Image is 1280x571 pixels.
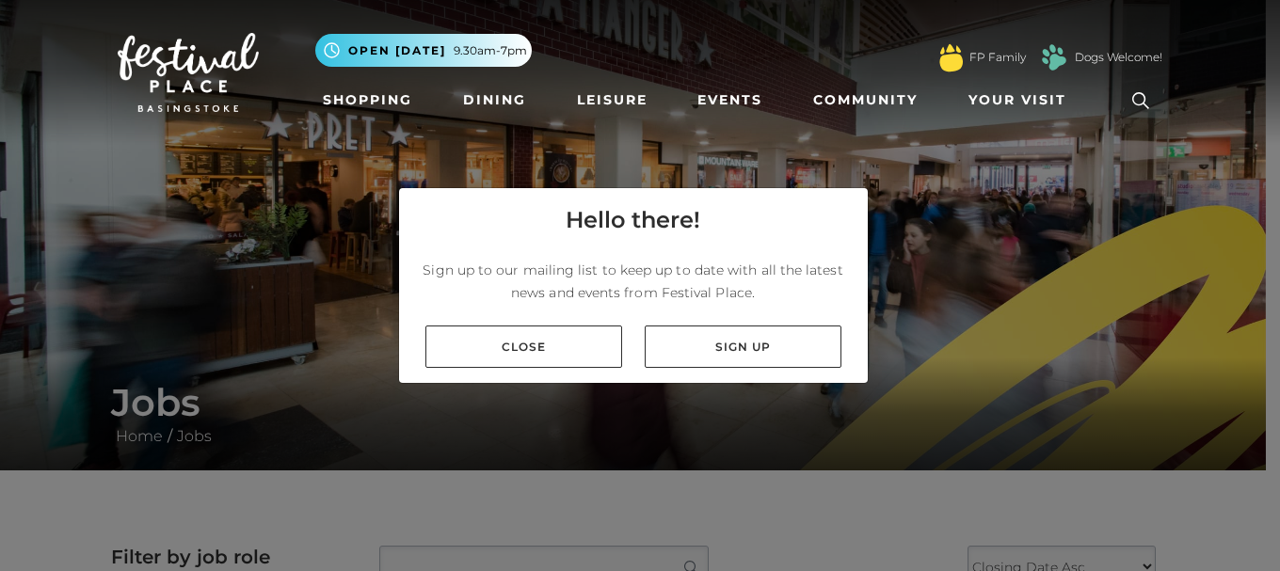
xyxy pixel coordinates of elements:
a: Shopping [315,83,420,118]
a: Community [806,83,925,118]
a: FP Family [969,49,1026,66]
img: Festival Place Logo [118,33,259,112]
button: Open [DATE] 9.30am-7pm [315,34,532,67]
span: Your Visit [968,90,1066,110]
h4: Hello there! [566,203,700,237]
a: Events [690,83,770,118]
span: Open [DATE] [348,42,446,59]
a: Your Visit [961,83,1083,118]
span: 9.30am-7pm [454,42,527,59]
a: Close [425,325,622,368]
a: Leisure [569,83,655,118]
a: Dogs Welcome! [1075,49,1162,66]
p: Sign up to our mailing list to keep up to date with all the latest news and events from Festival ... [414,259,853,304]
a: Sign up [645,325,841,368]
a: Dining [456,83,534,118]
